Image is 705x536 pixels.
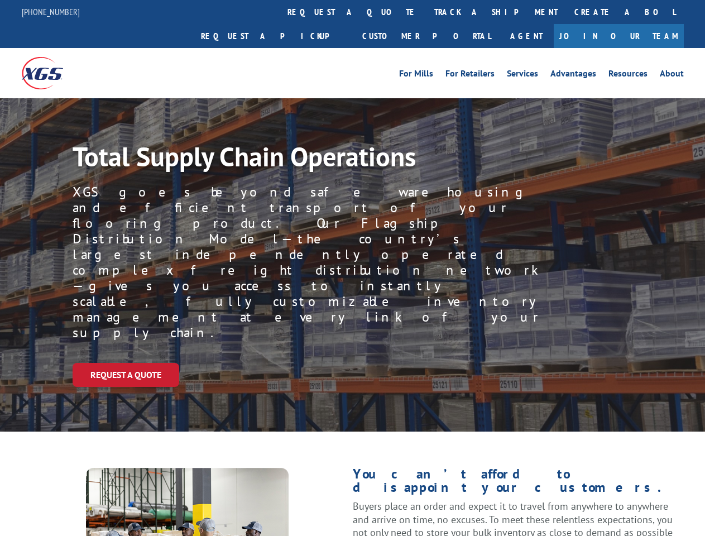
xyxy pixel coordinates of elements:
h1: You can’t afford to disappoint your customers. [353,467,684,500]
a: Advantages [550,69,596,82]
a: Join Our Team [554,24,684,48]
a: Agent [499,24,554,48]
a: [PHONE_NUMBER] [22,6,80,17]
a: Customer Portal [354,24,499,48]
a: Request a Quote [73,363,179,387]
a: Resources [608,69,648,82]
a: Request a pickup [193,24,354,48]
p: XGS goes beyond safe warehousing and efficient transport of your flooring product. Our Flagship D... [73,184,541,341]
h1: Total Supply Chain Operations [73,143,525,175]
a: About [660,69,684,82]
a: Services [507,69,538,82]
a: For Mills [399,69,433,82]
a: For Retailers [445,69,495,82]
